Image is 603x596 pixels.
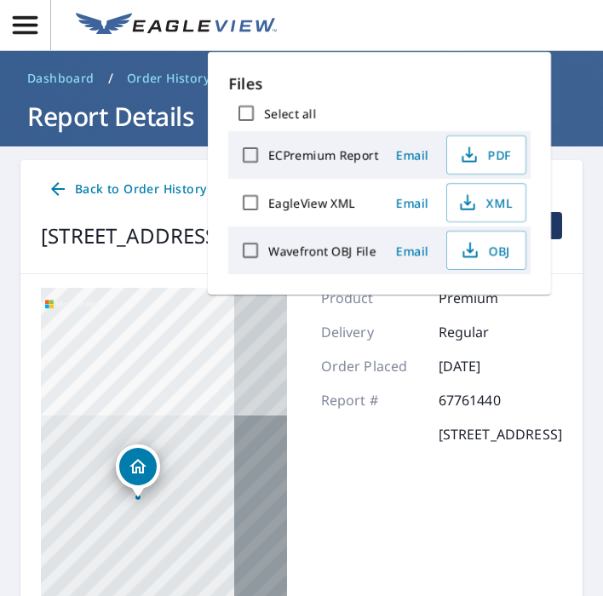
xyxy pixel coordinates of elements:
a: Back to Order History [41,174,213,205]
span: Email [392,147,433,163]
span: XML [457,192,512,213]
p: [STREET_ADDRESS] [439,424,562,444]
label: ECPremium Report [268,147,378,163]
span: PDF [457,145,512,165]
p: 67761440 [439,390,541,410]
a: Order History [120,65,216,92]
p: Premium [439,288,541,308]
span: Email [392,195,433,211]
p: Delivery [321,322,423,342]
nav: breadcrumb [20,65,583,92]
a: Dashboard [20,65,101,92]
img: EV Logo [76,13,277,38]
p: Order Placed [321,356,423,376]
label: EagleView XML [268,195,355,211]
p: [DATE] [439,356,541,376]
span: Dashboard [27,70,95,87]
label: Wavefront OBJ File [268,243,376,259]
a: EV Logo [66,3,287,49]
span: Order History [127,70,210,87]
div: [STREET_ADDRESS] [41,221,224,251]
div: Dropped pin, building 1, Residential property, 1115 Route 35 South Salem, NY 10590 [116,444,160,497]
button: Email [385,190,439,216]
p: Report # [321,390,423,410]
span: Back to Order History [48,179,206,200]
button: Email [385,142,439,169]
span: OBJ [457,240,512,261]
h1: Report Details [20,99,583,134]
button: OBJ [446,231,526,270]
button: XML [446,183,526,222]
p: Regular [439,322,541,342]
span: Email [392,243,433,259]
label: Select all [264,106,316,122]
button: PDF [446,135,526,175]
p: Files [228,72,531,95]
p: Product [321,288,423,308]
button: Email [385,238,439,264]
li: / [108,68,113,89]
